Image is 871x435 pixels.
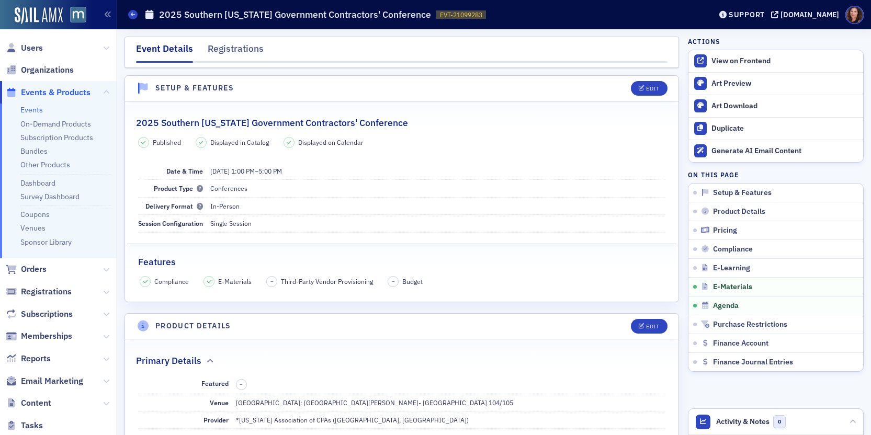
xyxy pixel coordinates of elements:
[646,324,659,329] div: Edit
[6,286,72,297] a: Registrations
[711,101,858,111] div: Art Download
[6,420,43,431] a: Tasks
[21,264,47,275] span: Orders
[136,42,193,63] div: Event Details
[631,81,667,96] button: Edit
[20,105,43,115] a: Events
[688,50,863,72] a: View on Frontend
[729,10,765,19] div: Support
[210,167,282,175] span: –
[21,420,43,431] span: Tasks
[711,56,858,66] div: View on Frontend
[236,416,469,424] span: *[US_STATE] Association of CPAs ([GEOGRAPHIC_DATA], [GEOGRAPHIC_DATA])
[688,95,863,117] a: Art Download
[166,167,203,175] span: Date & Time
[210,219,252,227] span: Single Session
[6,375,83,387] a: Email Marketing
[713,282,752,292] span: E-Materials
[21,42,43,54] span: Users
[154,277,189,286] span: Compliance
[713,188,772,198] span: Setup & Features
[258,167,282,175] time: 5:00 PM
[20,237,72,247] a: Sponsor Library
[713,301,739,311] span: Agenda
[20,210,50,219] a: Coupons
[711,79,858,88] div: Art Preview
[713,226,737,235] span: Pricing
[780,10,839,19] div: [DOMAIN_NAME]
[845,6,864,24] span: Profile
[711,124,858,133] div: Duplicate
[203,416,229,424] span: Provider
[713,320,787,329] span: Purchase Restrictions
[155,320,231,331] h4: Product Details
[210,398,229,407] span: Venue
[711,146,858,156] div: Generate AI Email Content
[63,7,86,25] a: View Homepage
[270,278,274,285] span: –
[6,87,91,98] a: Events & Products
[70,7,86,23] img: SailAMX
[6,42,43,54] a: Users
[713,207,765,216] span: Product Details
[210,202,240,210] span: In-Person
[208,42,264,61] div: Registrations
[20,160,70,169] a: Other Products
[21,64,74,76] span: Organizations
[231,167,255,175] time: 1:00 PM
[20,133,93,142] a: Subscription Products
[281,277,373,286] span: Third-Party Vendor Provisioning
[6,64,74,76] a: Organizations
[20,146,48,156] a: Bundles
[688,170,864,179] h4: On this page
[631,319,667,334] button: Edit
[240,381,243,388] span: –
[21,286,72,297] span: Registrations
[210,184,247,192] span: Conferences
[145,202,203,210] span: Delivery Format
[21,375,83,387] span: Email Marketing
[773,415,786,428] span: 0
[20,178,55,188] a: Dashboard
[201,379,229,387] span: Featured
[138,219,203,227] span: Session Configuration
[21,308,73,320] span: Subscriptions
[153,138,181,147] span: Published
[716,416,770,427] span: Activity & Notes
[771,11,843,18] button: [DOMAIN_NAME]
[20,223,46,233] a: Venues
[688,140,863,162] button: Generate AI Email Content
[298,138,364,147] span: Displayed on Calendar
[20,192,80,201] a: Survey Dashboard
[688,37,720,46] h4: Actions
[236,398,513,407] span: [GEOGRAPHIC_DATA]: [GEOGRAPHIC_DATA][PERSON_NAME]- [GEOGRAPHIC_DATA] 104/105
[713,245,753,254] span: Compliance
[155,83,234,94] h4: Setup & Features
[402,277,423,286] span: Budget
[210,138,269,147] span: Displayed in Catalog
[688,73,863,95] a: Art Preview
[218,277,252,286] span: E-Materials
[136,116,408,130] h2: 2025 Southern [US_STATE] Government Contractors' Conference
[15,7,63,24] img: SailAMX
[21,397,51,409] span: Content
[21,330,72,342] span: Memberships
[159,8,431,21] h1: 2025 Southern [US_STATE] Government Contractors' Conference
[138,255,176,269] h2: Features
[713,358,793,367] span: Finance Journal Entries
[20,119,91,129] a: On-Demand Products
[440,10,482,19] span: EVT-21099283
[6,397,51,409] a: Content
[688,117,863,140] button: Duplicate
[21,353,51,364] span: Reports
[6,330,72,342] a: Memberships
[154,184,203,192] span: Product Type
[6,264,47,275] a: Orders
[392,278,395,285] span: –
[6,353,51,364] a: Reports
[713,339,768,348] span: Finance Account
[6,308,73,320] a: Subscriptions
[136,354,201,368] h2: Primary Details
[646,86,659,91] div: Edit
